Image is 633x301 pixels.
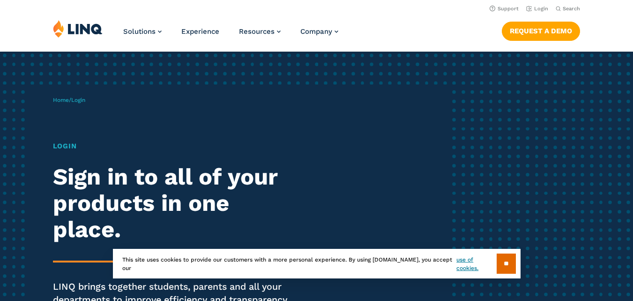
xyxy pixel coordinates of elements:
[300,27,332,36] span: Company
[53,141,297,152] h1: Login
[456,255,496,272] a: use of cookies.
[239,27,281,36] a: Resources
[556,5,580,12] button: Open Search Bar
[53,20,103,38] img: LINQ | K‑12 Software
[71,97,85,103] span: Login
[113,249,521,278] div: This site uses cookies to provide our customers with a more personal experience. By using [DOMAIN...
[53,97,85,103] span: /
[300,27,338,36] a: Company
[502,22,580,40] a: Request a Demo
[239,27,275,36] span: Resources
[181,27,219,36] a: Experience
[563,6,580,12] span: Search
[53,164,297,243] h2: Sign in to all of your products in one place.
[490,6,519,12] a: Support
[502,20,580,40] nav: Button Navigation
[123,27,162,36] a: Solutions
[53,97,69,103] a: Home
[526,6,548,12] a: Login
[123,20,338,51] nav: Primary Navigation
[123,27,156,36] span: Solutions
